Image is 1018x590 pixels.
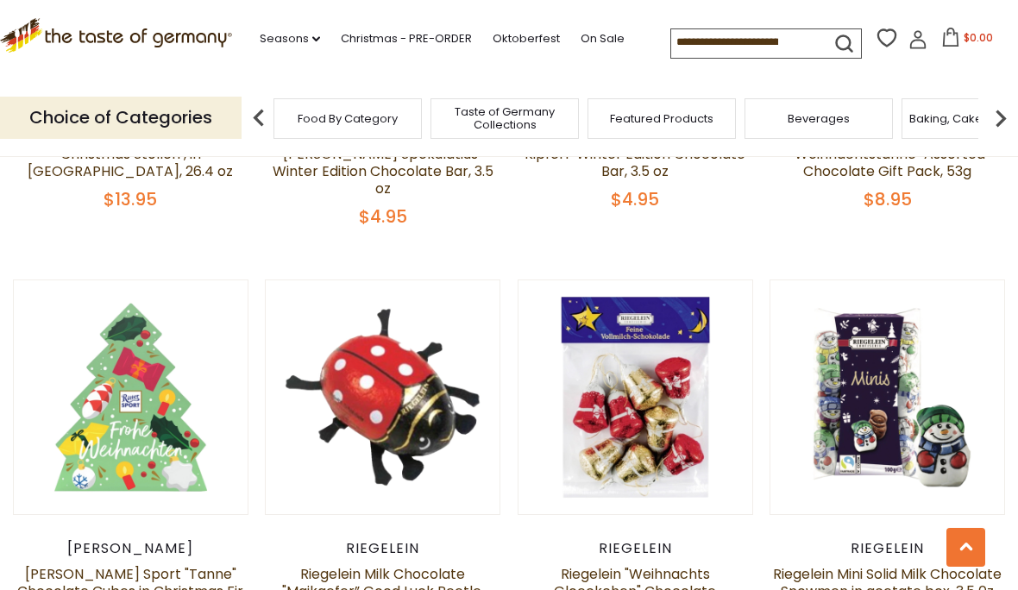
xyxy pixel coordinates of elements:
img: Riegelein "Weihnachts Gloeckchen" Chocolate Christmas Tree Ornaments, 75g [518,280,752,514]
img: previous arrow [242,101,276,135]
a: Oktoberfest [493,29,560,48]
div: Riegelein [265,540,500,557]
span: $4.95 [359,204,407,229]
a: Food By Category [298,112,398,125]
a: Christmas - PRE-ORDER [341,29,472,48]
span: $0.00 [964,30,993,45]
a: Beverages [788,112,850,125]
div: Riegelein [518,540,753,557]
span: $13.95 [104,187,157,211]
img: Riegelein Milk Chocolate "Maikaefer” Good Luck Beetle, large, 30g [266,280,500,514]
button: $0.00 [931,28,1004,53]
img: Riegelein Mini Solid Milk Chocolate Snowmen in acetate box, 3.5 0z [770,280,1004,514]
a: Seasons [260,29,320,48]
a: Taste of Germany Collections [436,105,574,131]
a: Featured Products [610,112,713,125]
div: [PERSON_NAME] [13,540,248,557]
img: next arrow [983,101,1018,135]
img: Ritter Sport "Tanne" Chocolate Cubes in Christmas Fir Pack, 115g [14,280,248,514]
div: Riegelein [770,540,1005,557]
a: [PERSON_NAME] Sport "[PERSON_NAME] Spekulatius" Winter Edition Chocolate Bar, 3.5 oz [273,127,493,198]
span: $8.95 [864,187,912,211]
a: On Sale [581,29,625,48]
span: $4.95 [611,187,659,211]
